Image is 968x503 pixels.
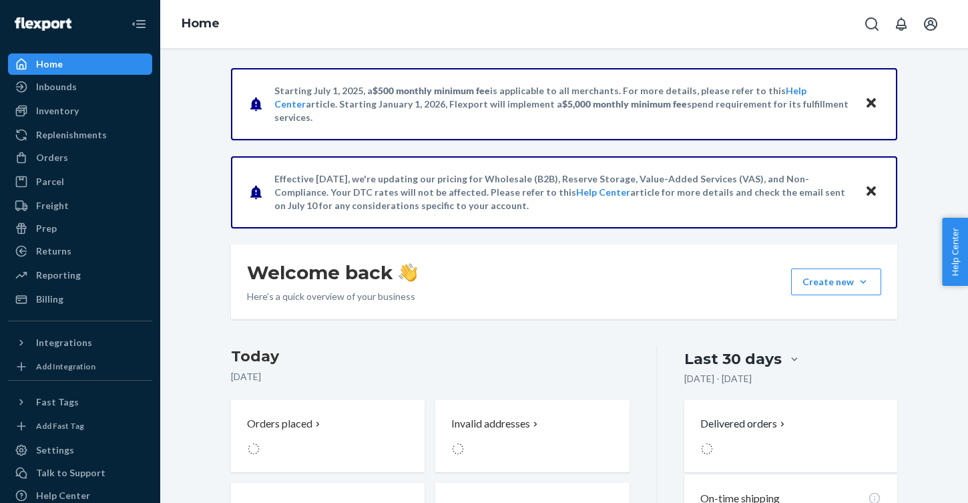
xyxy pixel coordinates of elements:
[36,244,71,258] div: Returns
[8,76,152,98] a: Inbounds
[8,124,152,146] a: Replenishments
[36,361,95,372] div: Add Integration
[8,195,152,216] a: Freight
[274,172,852,212] p: Effective [DATE], we're updating our pricing for Wholesale (B2B), Reserve Storage, Value-Added Se...
[8,240,152,262] a: Returns
[8,171,152,192] a: Parcel
[231,346,630,367] h3: Today
[576,186,630,198] a: Help Center
[8,418,152,434] a: Add Fast Tag
[451,416,530,432] p: Invalid addresses
[917,11,944,37] button: Open account menu
[8,53,152,75] a: Home
[562,98,687,110] span: $5,000 monthly minimum fee
[36,222,57,235] div: Prep
[36,395,79,409] div: Fast Tags
[700,416,788,432] button: Delivered orders
[247,261,417,285] h1: Welcome back
[182,16,220,31] a: Home
[8,359,152,375] a: Add Integration
[8,265,152,286] a: Reporting
[8,147,152,168] a: Orders
[247,290,417,303] p: Here’s a quick overview of your business
[247,416,312,432] p: Orders placed
[399,263,417,282] img: hand-wave emoji
[36,489,90,502] div: Help Center
[863,94,880,114] button: Close
[36,466,105,480] div: Talk to Support
[8,391,152,413] button: Fast Tags
[8,332,152,353] button: Integrations
[863,182,880,202] button: Close
[8,440,152,461] a: Settings
[274,84,852,124] p: Starting July 1, 2025, a is applicable to all merchants. For more details, please refer to this a...
[36,444,74,457] div: Settings
[791,269,881,295] button: Create new
[942,218,968,286] button: Help Center
[8,462,152,484] a: Talk to Support
[36,80,77,94] div: Inbounds
[36,336,92,349] div: Integrations
[36,151,68,164] div: Orders
[8,289,152,310] a: Billing
[859,11,885,37] button: Open Search Box
[171,5,230,43] ol: breadcrumbs
[36,199,69,212] div: Freight
[684,349,782,369] div: Last 30 days
[36,420,84,432] div: Add Fast Tag
[15,17,71,31] img: Flexport logo
[36,293,63,306] div: Billing
[373,85,490,96] span: $500 monthly minimum fee
[231,370,630,383] p: [DATE]
[8,218,152,239] a: Prep
[36,269,81,282] div: Reporting
[36,104,79,118] div: Inventory
[888,11,915,37] button: Open notifications
[231,400,425,472] button: Orders placed
[684,372,752,385] p: [DATE] - [DATE]
[435,400,629,472] button: Invalid addresses
[8,100,152,122] a: Inventory
[126,11,152,37] button: Close Navigation
[36,175,64,188] div: Parcel
[36,57,63,71] div: Home
[36,128,107,142] div: Replenishments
